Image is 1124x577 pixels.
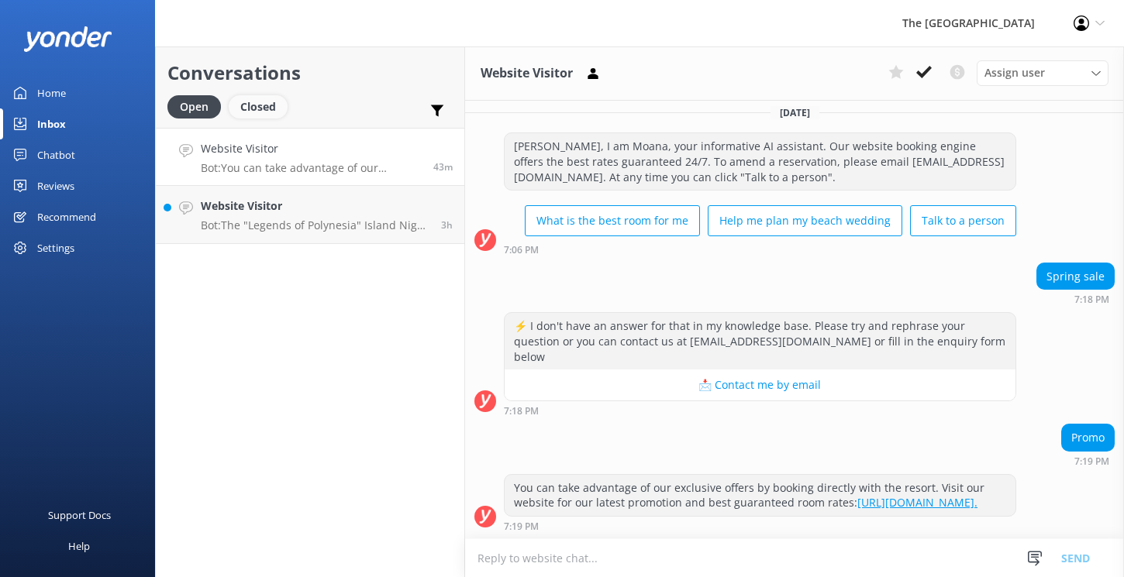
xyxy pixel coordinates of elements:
strong: 7:19 PM [504,522,539,531]
div: Spring sale [1037,263,1114,290]
div: Inbox [37,108,66,139]
div: Oct 11 2025 01:19am (UTC -10:00) Pacific/Honolulu [504,520,1016,531]
div: Home [37,77,66,108]
h3: Website Visitor [481,64,573,84]
div: Oct 11 2025 01:18am (UTC -10:00) Pacific/Honolulu [504,405,1016,416]
div: Oct 11 2025 01:18am (UTC -10:00) Pacific/Honolulu [1036,294,1115,304]
span: Assign user [984,64,1045,81]
div: [PERSON_NAME], I am Moana, your informative AI assistant. Our website booking engine offers the b... [505,133,1015,190]
div: Support Docs [48,500,111,531]
span: Oct 11 2025 01:19am (UTC -10:00) Pacific/Honolulu [433,160,453,173]
div: Promo [1062,424,1114,451]
a: Website VisitorBot:The "Legends of Polynesia" Island Night Umu Feast and Drum Dance Show costs $N... [156,186,464,244]
strong: 7:06 PM [504,246,539,255]
span: Oct 10 2025 10:55pm (UTC -10:00) Pacific/Honolulu [441,218,453,232]
button: Help me plan my beach wedding [708,205,902,236]
img: yonder-white-logo.png [23,26,112,52]
div: You can take advantage of our exclusive offers by booking directly with the resort. Visit our web... [505,475,1015,516]
p: Bot: The "Legends of Polynesia" Island Night Umu Feast and Drum Dance Show costs $NZ 99 per adult... [201,218,429,232]
strong: 7:18 PM [504,407,539,416]
span: [DATE] [771,106,819,119]
h4: Website Visitor [201,197,429,215]
div: Assign User [977,60,1108,85]
div: Closed [229,95,288,118]
strong: 7:18 PM [1074,295,1109,304]
a: [URL][DOMAIN_NAME]. [857,495,977,510]
h2: Conversations [167,58,453,88]
h4: Website Visitor [201,140,422,157]
button: 📩 Contact me by email [505,369,1015,400]
div: Oct 11 2025 01:06am (UTC -10:00) Pacific/Honolulu [504,244,1016,255]
a: Website VisitorBot:You can take advantage of our exclusive offers by booking directly with the re... [156,128,464,186]
div: Open [167,95,221,118]
div: Recommend [37,201,96,232]
div: Chatbot [37,139,75,170]
div: Oct 11 2025 01:19am (UTC -10:00) Pacific/Honolulu [1061,455,1115,466]
button: What is the best room for me [525,205,700,236]
a: Closed [229,98,295,115]
div: Reviews [37,170,74,201]
button: Talk to a person [910,205,1016,236]
div: ⚡ I don't have an answer for that in my knowledge base. Please try and rephrase your question or ... [505,313,1015,369]
div: Help [68,531,90,562]
a: Open [167,98,229,115]
p: Bot: You can take advantage of our exclusive offers by booking directly with the resort. Visit ou... [201,161,422,175]
strong: 7:19 PM [1074,457,1109,466]
div: Settings [37,232,74,263]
